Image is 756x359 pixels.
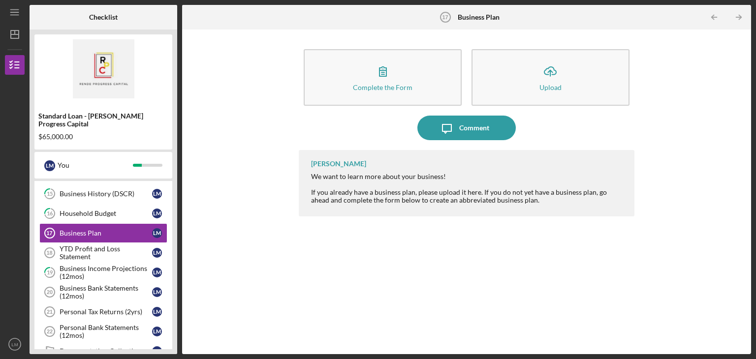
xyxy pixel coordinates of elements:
div: L M [44,160,55,171]
button: Comment [417,116,516,140]
div: L M [152,228,162,238]
a: 22Personal Bank Statements (12mos)LM [39,322,167,341]
tspan: 17 [442,14,448,20]
a: 16Household BudgetLM [39,204,167,223]
div: Business History (DSCR) [60,190,152,198]
div: L M [152,209,162,218]
tspan: 15 [47,191,53,197]
div: Business Bank Statements (12mos) [60,284,152,300]
div: L M [152,307,162,317]
tspan: 20 [47,289,53,295]
div: L M [152,248,162,258]
a: 15Business History (DSCR)LM [39,184,167,204]
div: Personal Bank Statements (12mos) [60,324,152,339]
div: Business Income Projections (12mos) [60,265,152,280]
div: L M [152,327,162,336]
div: You [58,157,133,174]
div: L M [152,268,162,277]
tspan: 18 [46,250,52,256]
tspan: 22 [47,329,53,334]
a: 21Personal Tax Returns (2yrs)LM [39,302,167,322]
text: LM [11,342,18,347]
button: Upload [472,49,630,106]
tspan: 17 [46,230,52,236]
div: Standard Loan - [PERSON_NAME] Progress Capital [38,112,168,128]
button: Complete the Form [304,49,462,106]
div: Comment [459,116,489,140]
div: YTD Profit and Loss Statement [60,245,152,261]
a: 19Business Income Projections (12mos)LM [39,263,167,282]
tspan: 19 [47,269,53,276]
div: L M [152,189,162,199]
a: 20Business Bank Statements (12mos)LM [39,282,167,302]
tspan: 16 [47,210,53,217]
div: $65,000.00 [38,133,168,141]
div: Business Plan [60,229,152,237]
div: L M [152,287,162,297]
button: LM [5,334,25,354]
div: [PERSON_NAME] [311,160,366,168]
div: Complete the Form [353,84,412,91]
a: 18YTD Profit and Loss StatementLM [39,243,167,263]
b: Checklist [89,13,118,21]
tspan: 21 [47,309,53,315]
div: Upload [539,84,562,91]
div: Household Budget [60,209,152,217]
div: Documentation Collection [60,347,152,355]
a: 17Business PlanLM [39,223,167,243]
b: Business Plan [458,13,500,21]
div: L M [152,346,162,356]
div: We want to learn more about your business! If you already have a business plan, please upload it ... [311,173,625,204]
div: Personal Tax Returns (2yrs) [60,308,152,316]
img: Product logo [34,39,172,98]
